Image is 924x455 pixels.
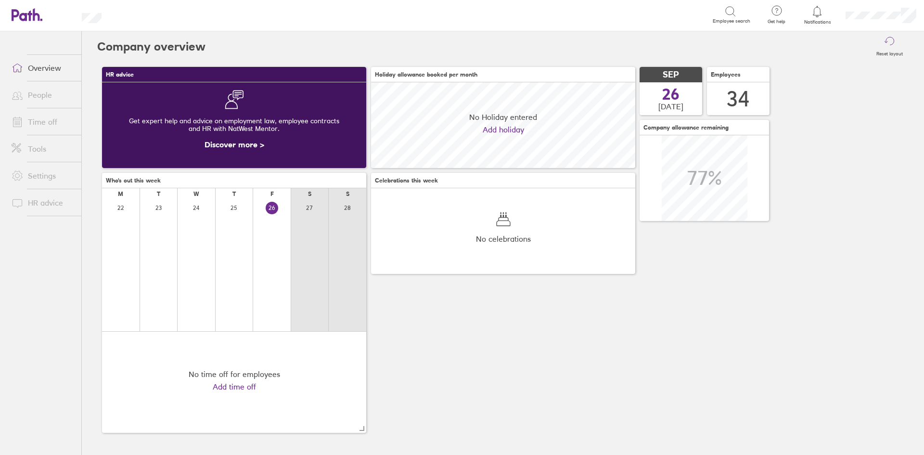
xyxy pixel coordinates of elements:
div: 34 [727,87,750,111]
span: Holiday allowance booked per month [375,71,477,78]
span: Get help [761,19,792,25]
div: F [270,191,274,197]
label: Reset layout [871,48,909,57]
div: W [193,191,199,197]
div: M [118,191,123,197]
span: Employee search [713,18,750,24]
div: T [157,191,160,197]
span: HR advice [106,71,134,78]
span: Celebrations this week [375,177,438,184]
span: Company allowance remaining [643,124,729,131]
a: Settings [4,166,81,185]
div: Get expert help and advice on employment law, employee contracts and HR with NatWest Mentor. [110,109,359,140]
span: 26 [662,87,680,102]
a: Overview [4,58,81,78]
a: Time off [4,112,81,131]
div: Search [128,10,152,19]
button: Reset layout [871,31,909,62]
h2: Company overview [97,31,205,62]
div: T [232,191,236,197]
a: People [4,85,81,104]
span: Notifications [802,19,833,25]
div: S [308,191,311,197]
span: No Holiday entered [469,113,537,121]
span: SEP [663,70,679,80]
span: Employees [711,71,741,78]
a: Add time off [213,382,256,391]
a: Discover more > [205,140,264,149]
div: S [346,191,349,197]
span: No celebrations [476,234,531,243]
a: HR advice [4,193,81,212]
a: Notifications [802,5,833,25]
span: [DATE] [658,102,683,111]
a: Add holiday [483,125,524,134]
span: Who's out this week [106,177,161,184]
a: Tools [4,139,81,158]
div: No time off for employees [189,370,280,378]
